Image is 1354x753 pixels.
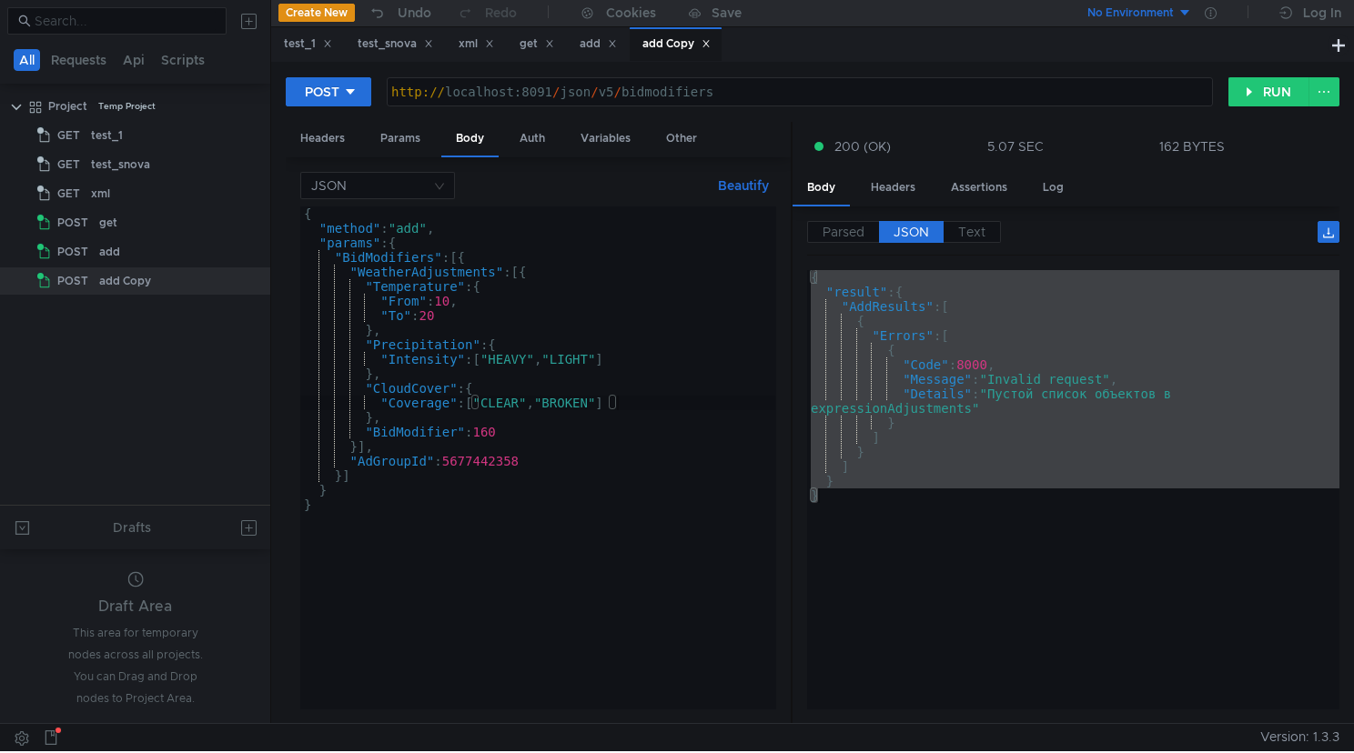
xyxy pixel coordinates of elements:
span: POST [57,267,88,295]
button: Scripts [156,49,210,71]
button: Create New [278,4,355,22]
span: 200 (OK) [834,136,891,156]
span: POST [57,209,88,236]
div: Redo [485,2,517,24]
div: Save [712,6,742,19]
div: Log [1028,171,1078,205]
div: Headers [286,122,359,156]
button: Requests [45,49,112,71]
span: GET [57,180,80,207]
button: All [14,49,40,71]
div: Undo [398,2,431,24]
div: 5.07 SEC [987,138,1044,155]
div: test_snova [358,35,433,54]
div: add Copy [642,35,711,54]
button: Api [117,49,150,71]
span: POST [57,238,88,266]
span: Text [958,224,985,240]
div: Params [366,122,435,156]
div: test_1 [91,122,123,149]
div: Cookies [606,2,656,24]
span: JSON [894,224,929,240]
div: test_1 [284,35,332,54]
button: POST [286,77,371,106]
div: Body [441,122,499,157]
div: Body [793,171,850,206]
div: test_snova [91,151,150,178]
input: Search... [35,11,216,31]
div: xml [91,180,110,207]
div: Auth [505,122,560,156]
span: Parsed [823,224,864,240]
div: Log In [1303,2,1341,24]
div: No Environment [1087,5,1174,22]
div: xml [459,35,494,54]
div: 162 BYTES [1159,138,1225,155]
div: Headers [856,171,930,205]
div: Drafts [113,517,151,538]
div: Variables [566,122,645,156]
div: POST [305,82,339,102]
div: Other [652,122,712,156]
button: Beautify [711,175,776,196]
div: get [99,209,117,236]
div: get [520,35,554,54]
span: GET [57,122,80,149]
div: Project [48,93,87,120]
span: GET [57,151,80,178]
div: Temp Project [98,93,156,120]
span: Version: 1.3.3 [1260,724,1339,750]
div: add Copy [99,267,151,295]
div: add [99,238,120,266]
div: Assertions [936,171,1022,205]
div: add [580,35,617,54]
button: RUN [1228,77,1309,106]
